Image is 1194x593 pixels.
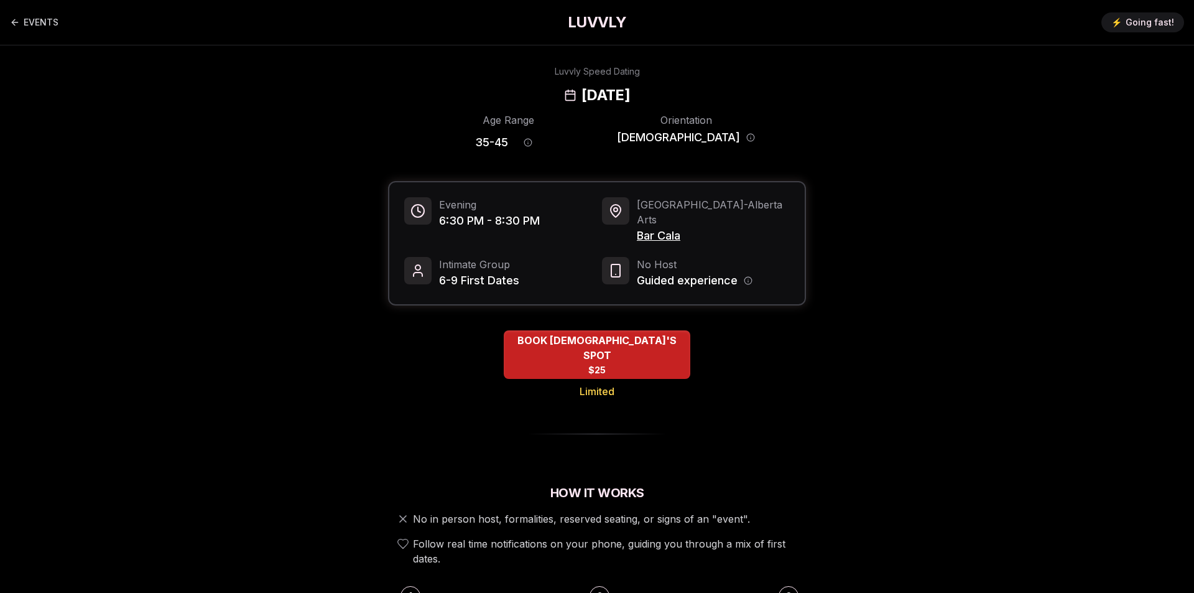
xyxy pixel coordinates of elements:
[746,133,755,142] button: Orientation information
[637,272,738,289] span: Guided experience
[1111,16,1122,29] span: ⚡️
[637,197,790,227] span: [GEOGRAPHIC_DATA] - Alberta Arts
[439,212,540,230] span: 6:30 PM - 8:30 PM
[568,12,626,32] a: LUVVLY
[514,129,542,156] button: Age range information
[580,384,614,399] span: Limited
[504,330,690,379] button: BOOK QUEER WOMEN'S SPOT - Limited
[439,272,519,289] span: 6-9 First Dates
[413,536,801,566] span: Follow real time notifications on your phone, guiding you through a mix of first dates.
[439,197,540,212] span: Evening
[617,129,740,146] span: [DEMOGRAPHIC_DATA]
[581,85,630,105] h2: [DATE]
[475,134,508,151] span: 35 - 45
[413,511,750,526] span: No in person host, formalities, reserved seating, or signs of an "event".
[10,10,58,35] a: Back to events
[439,257,519,272] span: Intimate Group
[1126,16,1174,29] span: Going fast!
[637,257,752,272] span: No Host
[637,227,790,245] span: Bar Cala
[388,484,806,502] h2: How It Works
[588,364,606,376] span: $25
[439,113,577,128] div: Age Range
[617,113,755,128] div: Orientation
[555,65,640,78] div: Luvvly Speed Dating
[744,276,752,285] button: Host information
[504,333,690,363] span: BOOK [DEMOGRAPHIC_DATA]'S SPOT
